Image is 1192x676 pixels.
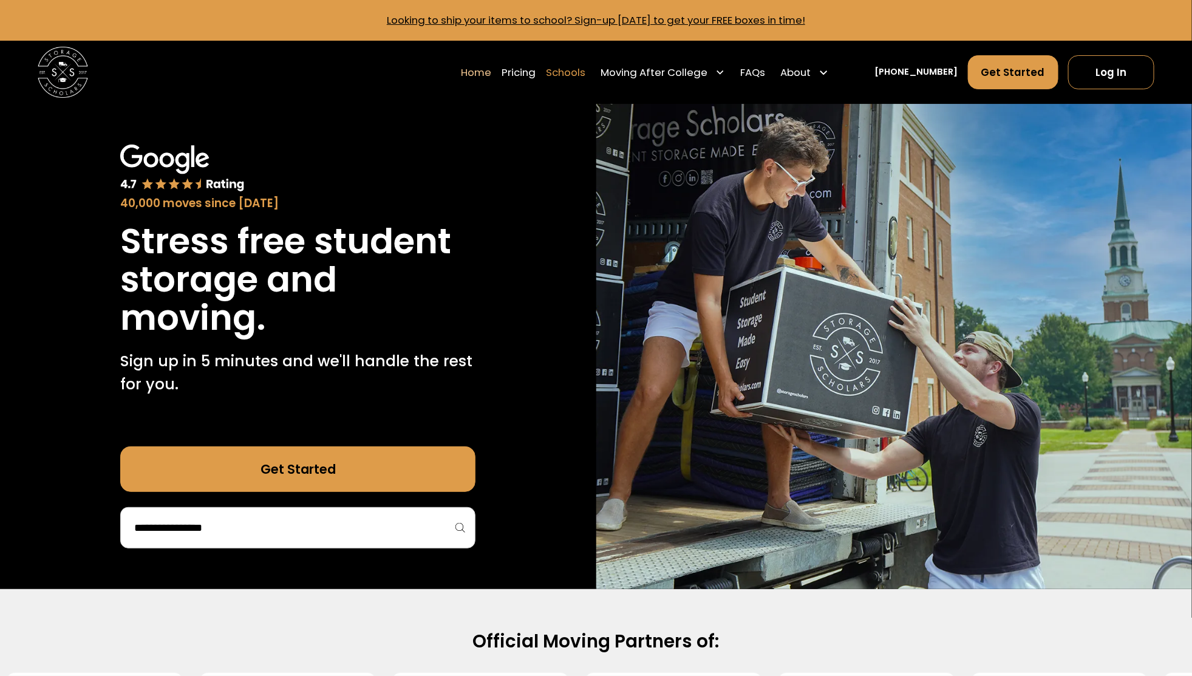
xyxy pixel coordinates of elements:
div: Moving After College [601,65,707,80]
div: Moving After College [596,55,731,90]
div: About [781,65,811,80]
h2: Official Moving Partners of: [189,630,1002,653]
a: Log In [1068,55,1154,89]
a: [PHONE_NUMBER] [874,66,958,79]
h1: Stress free student storage and moving. [120,222,475,338]
img: Google 4.7 star rating [120,145,245,192]
a: Looking to ship your items to school? Sign-up [DATE] to get your FREE boxes in time! [387,13,805,27]
a: Get Started [120,446,475,492]
div: About [775,55,834,90]
a: FAQs [740,55,765,90]
a: Get Started [968,55,1058,89]
a: Pricing [502,55,536,90]
p: Sign up in 5 minutes and we'll handle the rest for you. [120,350,475,395]
img: Storage Scholars main logo [38,47,89,98]
a: Schools [546,55,585,90]
a: Home [461,55,492,90]
div: 40,000 moves since [DATE] [120,195,475,212]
